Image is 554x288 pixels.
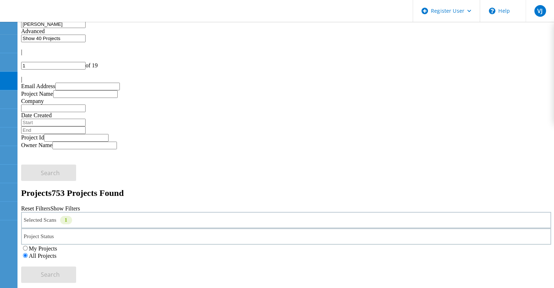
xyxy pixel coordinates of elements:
[21,112,52,118] label: Date Created
[537,8,543,14] span: VJ
[21,228,551,245] div: Project Status
[489,8,495,14] svg: \n
[86,62,98,68] span: of 19
[21,76,551,83] div: |
[41,169,60,177] span: Search
[29,245,57,252] label: My Projects
[21,267,76,283] button: Search
[21,49,551,55] div: |
[21,212,551,228] div: Selected Scans
[21,205,50,212] a: Reset Filters
[60,216,72,224] div: 1
[21,165,76,181] button: Search
[21,83,55,89] label: Email Address
[21,119,86,126] input: Start
[29,253,56,259] label: All Projects
[21,28,45,34] span: Advanced
[21,20,86,28] input: Search projects by name, owner, ID, company, etc
[50,205,80,212] a: Show Filters
[52,188,124,198] span: 753 Projects Found
[21,91,53,97] label: Project Name
[21,98,44,104] label: Company
[21,134,44,141] label: Project Id
[41,271,60,279] span: Search
[7,14,86,20] a: Live Optics Dashboard
[21,188,52,198] b: Projects
[21,126,86,134] input: End
[21,142,52,148] label: Owner Name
